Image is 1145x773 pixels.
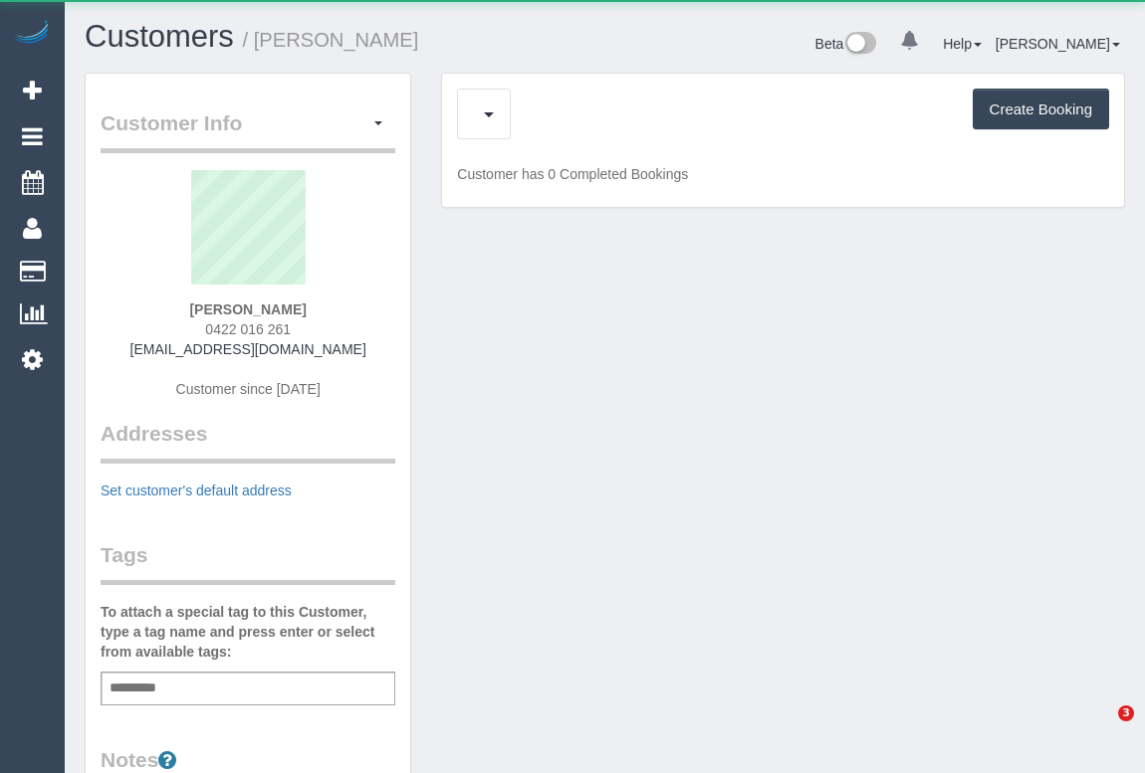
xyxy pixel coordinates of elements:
[243,29,419,51] small: / [PERSON_NAME]
[101,108,395,153] legend: Customer Info
[101,602,395,662] label: To attach a special tag to this Customer, type a tag name and press enter or select from availabl...
[943,36,982,52] a: Help
[205,321,291,337] span: 0422 016 261
[1077,705,1125,753] iframe: Intercom live chat
[101,483,292,498] a: Set customer's default address
[973,89,1109,130] button: Create Booking
[176,381,321,397] span: Customer since [DATE]
[189,301,306,317] strong: [PERSON_NAME]
[12,20,52,48] img: Automaid Logo
[457,164,1109,184] p: Customer has 0 Completed Bookings
[85,19,234,54] a: Customers
[1118,705,1134,721] span: 3
[815,36,877,52] a: Beta
[101,540,395,585] legend: Tags
[843,32,876,58] img: New interface
[996,36,1120,52] a: [PERSON_NAME]
[130,341,366,357] a: [EMAIL_ADDRESS][DOMAIN_NAME]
